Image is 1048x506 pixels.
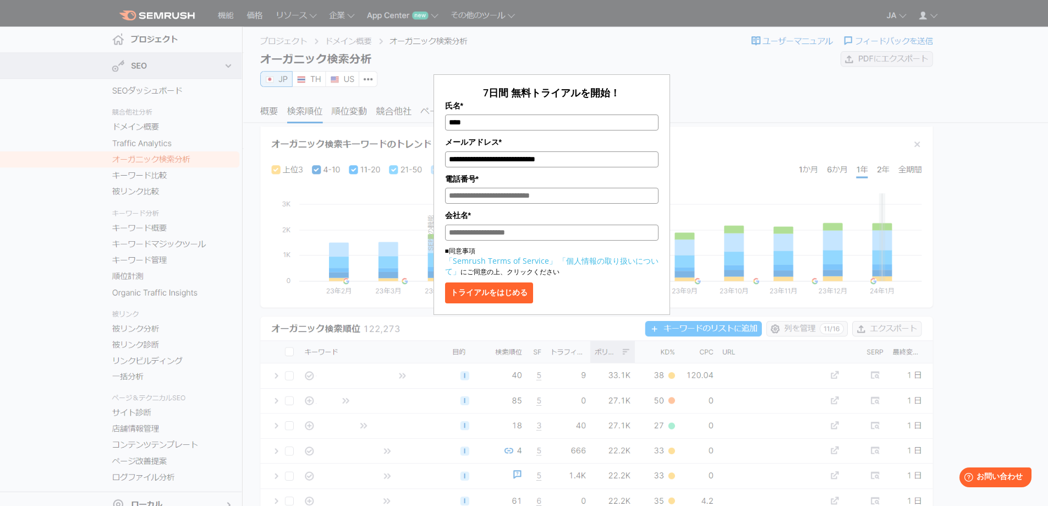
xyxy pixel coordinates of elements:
p: ■同意事項 にご同意の上、クリックください [445,246,659,277]
label: 電話番号* [445,173,659,185]
a: 「Semrush Terms of Service」 [445,255,557,266]
button: トライアルをはじめる [445,282,533,303]
span: 7日間 無料トライアルを開始！ [483,86,620,99]
a: 「個人情報の取り扱いについて」 [445,255,659,276]
iframe: Help widget launcher [950,463,1036,494]
label: メールアドレス* [445,136,659,148]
